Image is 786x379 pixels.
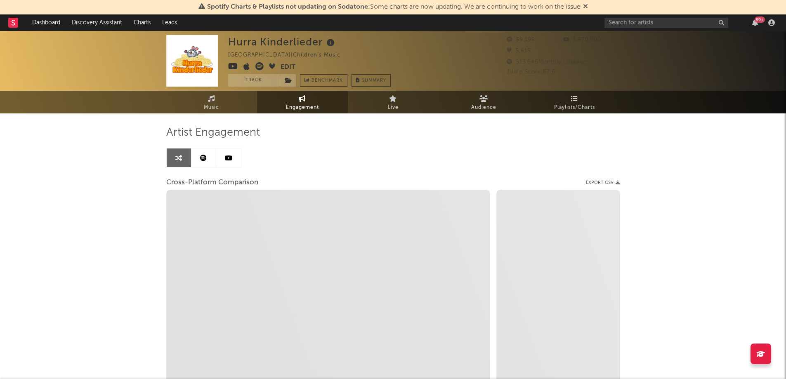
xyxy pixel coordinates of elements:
button: Summary [352,74,391,87]
span: Engagement [286,103,319,113]
div: [GEOGRAPHIC_DATA] | Children’s Music [228,50,350,60]
span: Audience [471,103,496,113]
input: Search for artists [604,18,728,28]
span: 5.615 [507,48,531,54]
button: Edit [281,62,295,73]
div: Hurra Kinderlieder [228,35,337,49]
a: Dashboard [26,14,66,31]
a: Engagement [257,91,348,113]
a: Music [166,91,257,113]
span: Playlists/Charts [554,103,595,113]
a: Leads [156,14,183,31]
button: 99+ [752,19,758,26]
span: 3.670.000 [563,37,601,42]
span: Cross-Platform Comparison [166,178,258,188]
span: Music [204,103,219,113]
span: Benchmark [312,76,343,86]
a: Playlists/Charts [529,91,620,113]
button: Export CSV [586,180,620,185]
span: Dismiss [583,4,588,10]
span: Live [388,103,399,113]
span: : Some charts are now updating. We are continuing to work on the issue [207,4,581,10]
div: 99 + [755,16,765,23]
a: Discovery Assistant [66,14,128,31]
span: Artist Engagement [166,128,260,138]
a: Benchmark [300,74,347,87]
span: 513.646 Monthly Listeners [507,59,589,65]
span: Spotify Charts & Playlists not updating on Sodatone [207,4,368,10]
span: 59.195 [507,37,535,42]
span: Jump Score: 67.6 [507,69,555,75]
a: Live [348,91,439,113]
button: Track [228,74,280,87]
a: Audience [439,91,529,113]
a: Charts [128,14,156,31]
span: Summary [362,78,386,83]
